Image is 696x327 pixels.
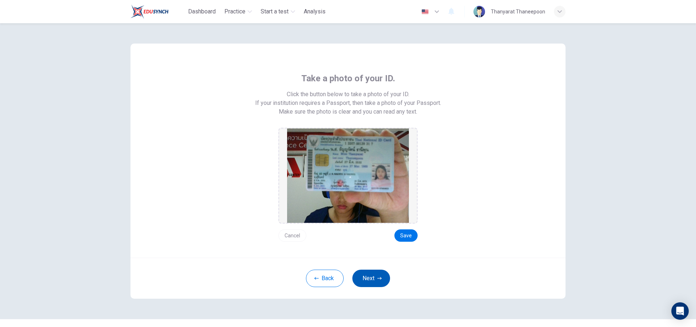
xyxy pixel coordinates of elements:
img: Profile picture [473,6,485,17]
button: Start a test [258,5,298,18]
span: Practice [224,7,245,16]
img: preview screemshot [287,128,409,223]
button: Save [394,229,418,242]
img: Train Test logo [130,4,169,19]
span: Click the button below to take a photo of your ID. If your institution requires a Passport, then ... [255,90,441,107]
span: Start a test [261,7,289,16]
a: Train Test logo [130,4,185,19]
div: Open Intercom Messenger [671,302,689,320]
span: Make sure the photo is clear and you can read any text. [279,107,417,116]
button: Analysis [301,5,328,18]
button: Cancel [278,229,306,242]
span: Dashboard [188,7,216,16]
div: Thanyarat Thaneepoon [491,7,545,16]
span: Take a photo of your ID. [301,73,395,84]
span: Analysis [304,7,326,16]
button: Dashboard [185,5,219,18]
img: en [420,9,430,15]
button: Practice [221,5,255,18]
button: Next [352,270,390,287]
button: Back [306,270,344,287]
